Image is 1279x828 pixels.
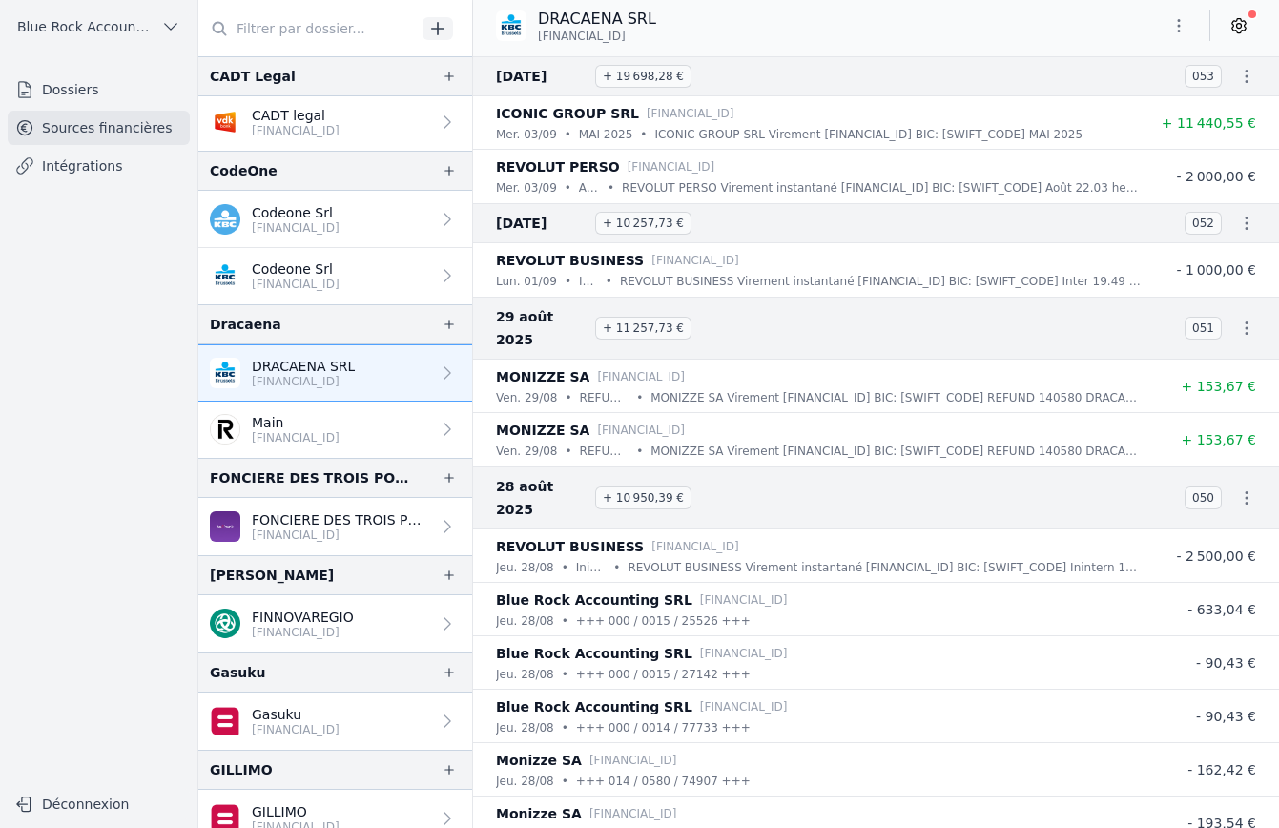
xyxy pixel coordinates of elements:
[562,718,568,737] div: •
[1196,655,1256,671] span: - 90,43 €
[496,695,692,718] p: Blue Rock Accounting SRL
[580,442,629,461] p: REFUND 1
[252,277,340,292] p: [FINANCIAL_ID]
[562,665,568,684] div: •
[595,212,691,235] span: + 10 257,73 €
[700,644,788,663] p: [FINANCIAL_ID]
[210,661,266,684] div: Gasuku
[496,535,644,558] p: REVOLUT BUSINESS
[496,65,588,88] span: [DATE]
[1187,762,1256,777] span: - 162,42 €
[252,722,340,737] p: [FINANCIAL_ID]
[252,123,340,138] p: [FINANCIAL_ID]
[579,125,632,144] p: MAI 2025
[496,102,639,125] p: ICONIC GROUP SRL
[562,558,568,577] div: •
[8,72,190,107] a: Dossiers
[565,178,571,197] div: •
[589,804,677,823] p: [FINANCIAL_ID]
[496,802,582,825] p: Monizze SA
[252,220,340,236] p: [FINANCIAL_ID]
[651,537,739,556] p: [FINANCIAL_ID]
[198,595,472,652] a: FINNOVAREGIO [FINANCIAL_ID]
[595,65,691,88] span: + 19 698,28 €
[565,125,571,144] div: •
[595,317,691,340] span: + 11 257,73 €
[622,178,1142,197] p: REVOLUT PERSO Virement instantané [FINANCIAL_ID] BIC: [SWIFT_CODE] Août 22.03 heures KBC Brussels...
[636,388,643,407] div: •
[538,29,626,44] span: [FINANCIAL_ID]
[496,442,557,461] p: ven. 29/08
[589,751,677,770] p: [FINANCIAL_ID]
[651,251,739,270] p: [FINANCIAL_ID]
[210,511,240,542] img: BEOBANK_CTBKBEBX.png
[198,344,472,402] a: DRACAENA SRL [FINANCIAL_ID]
[8,11,190,42] button: Blue Rock Accounting
[496,212,588,235] span: [DATE]
[538,8,656,31] p: DRACAENA SRL
[252,374,355,389] p: [FINANCIAL_ID]
[640,125,647,144] div: •
[1162,115,1256,131] span: + 11 440,55 €
[1185,486,1222,509] span: 050
[252,608,354,627] p: FINNOVAREGIO
[496,178,557,197] p: mer. 03/09
[620,272,1142,291] p: REVOLUT BUSINESS Virement instantané [FINANCIAL_ID] BIC: [SWIFT_CODE] Inter 19.49 heures KBC [GEO...
[1181,379,1256,394] span: + 153,67 €
[496,749,582,772] p: Monizze SA
[198,402,472,458] a: Main [FINANCIAL_ID]
[496,155,620,178] p: REVOLUT PERSO
[576,558,607,577] p: Inintern
[8,111,190,145] a: Sources financières
[252,802,340,821] p: GILLIMO
[1176,549,1256,564] span: - 2 500,00 €
[565,388,571,407] div: •
[210,706,240,736] img: belfius.png
[597,367,685,386] p: [FINANCIAL_ID]
[252,625,354,640] p: [FINANCIAL_ID]
[198,11,416,46] input: Filtrer par dossier...
[210,204,240,235] img: kbc.png
[252,413,340,432] p: Main
[496,272,557,291] p: lun. 01/09
[1176,169,1256,184] span: - 2 000,00 €
[650,442,1142,461] p: MONIZZE SA Virement [FINANCIAL_ID] BIC: [SWIFT_CODE] REFUND 140580 DRACAENA Réf. ordre : 23
[496,305,588,351] span: 29 août 2025
[700,590,788,610] p: [FINANCIAL_ID]
[562,611,568,631] div: •
[1181,432,1256,447] span: + 153,67 €
[210,107,240,137] img: VDK_VDSPBE22XXX.png
[579,272,598,291] p: Inter
[496,419,589,442] p: MONIZZE SA
[576,718,751,737] p: +++ 000 / 0014 / 77733 +++
[496,718,554,737] p: jeu. 28/08
[252,259,340,279] p: Codeone Srl
[496,665,554,684] p: jeu. 28/08
[252,528,430,543] p: [FINANCIAL_ID]
[210,758,273,781] div: GILLIMO
[8,789,190,819] button: Déconnexion
[496,772,554,791] p: jeu. 28/08
[576,772,751,791] p: +++ 014 / 0580 / 74907 +++
[608,178,614,197] div: •
[613,558,620,577] div: •
[210,65,296,88] div: CADT Legal
[198,93,472,151] a: CADT legal [FINANCIAL_ID]
[17,17,154,36] span: Blue Rock Accounting
[636,442,643,461] div: •
[210,414,240,445] img: revolut.png
[565,272,571,291] div: •
[654,125,1083,144] p: ICONIC GROUP SRL Virement [FINANCIAL_ID] BIC: [SWIFT_CODE] MAI 2025
[1196,709,1256,724] span: - 90,43 €
[647,104,734,123] p: [FINANCIAL_ID]
[252,510,430,529] p: FONCIERE DES TROIS PONTS
[210,260,240,291] img: KBC_BRUSSELS_KREDBEBB.png
[210,609,240,639] img: triodosbank.png
[496,10,526,41] img: KBC_BRUSSELS_KREDBEBB.png
[496,611,554,631] p: jeu. 28/08
[198,248,472,304] a: Codeone Srl [FINANCIAL_ID]
[628,558,1142,577] p: REVOLUT BUSINESS Virement instantané [FINANCIAL_ID] BIC: [SWIFT_CODE] Inintern 12.03 heures KBC [...
[210,358,240,388] img: KBC_BRUSSELS_KREDBEBB.png
[496,475,588,521] span: 28 août 2025
[252,203,340,222] p: Codeone Srl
